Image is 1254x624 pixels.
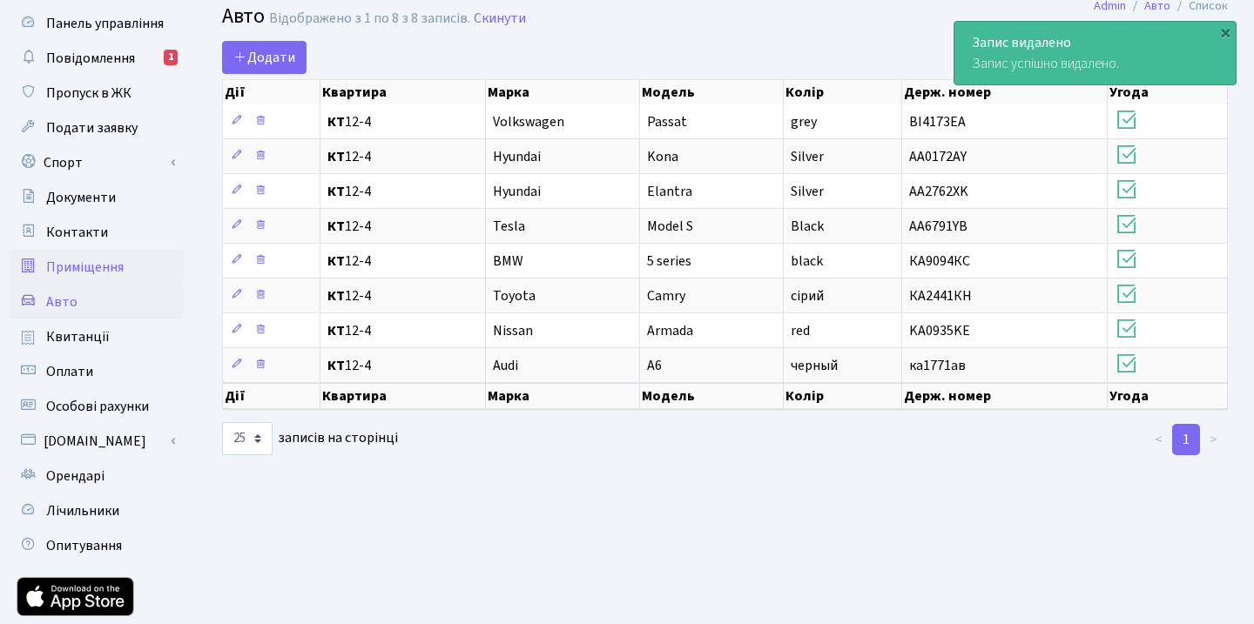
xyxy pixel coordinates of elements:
[791,112,817,131] span: grey
[320,80,486,104] th: Квартира
[640,80,783,104] th: Модель
[9,528,183,563] a: Опитування
[46,501,119,520] span: Лічильники
[46,188,116,207] span: Документи
[327,219,478,233] span: 12-4
[327,254,478,268] span: 12-4
[1108,383,1228,409] th: Угода
[9,354,183,389] a: Оплати
[9,215,183,250] a: Контакти
[46,536,122,555] span: Опитування
[1108,80,1228,104] th: Угода
[46,466,104,486] span: Орендарі
[493,112,564,131] span: Volkswagen
[327,356,345,375] b: КТ
[327,185,478,198] span: 12-4
[9,250,183,285] a: Приміщення
[972,33,1071,52] strong: Запис видалено
[46,118,138,138] span: Подати заявку
[791,217,824,236] span: Black
[647,182,692,201] span: Elantra
[9,76,183,111] a: Пропуск в ЖК
[493,356,518,375] span: Audi
[9,459,183,493] a: Орендарі
[909,182,968,201] span: AA2762XK
[909,356,966,375] span: ка1771ав
[222,422,273,455] select: записів на сторінці
[327,359,478,372] span: 12-4
[327,289,478,303] span: 12-4
[9,6,183,41] a: Панель управління
[9,111,183,145] a: Подати заявку
[791,356,838,375] span: черный
[954,22,1236,84] div: Запис успішно видалено.
[46,258,124,277] span: Приміщення
[486,80,640,104] th: Марка
[46,292,78,312] span: Авто
[9,424,183,459] a: [DOMAIN_NAME]
[647,112,687,131] span: Passat
[9,145,183,180] a: Спорт
[9,493,183,528] a: Лічильники
[647,356,662,375] span: A6
[269,10,470,27] div: Відображено з 1 по 8 з 8 записів.
[493,182,541,201] span: Hyundai
[647,147,678,166] span: Kona
[1217,23,1234,41] div: ×
[327,182,345,201] b: КТ
[909,321,970,340] span: KA0935KE
[327,112,345,131] b: КТ
[327,150,478,164] span: 12-4
[46,84,131,103] span: Пропуск в ЖК
[493,147,541,166] span: Hyundai
[46,397,149,416] span: Особові рахунки
[223,383,320,409] th: Дії
[46,14,164,33] span: Панель управління
[493,252,523,271] span: BMW
[784,80,903,104] th: Колір
[164,50,178,65] div: 1
[9,180,183,215] a: Документи
[222,1,265,31] span: Авто
[320,383,486,409] th: Квартира
[909,252,970,271] span: КА9094КС
[46,49,135,68] span: Повідомлення
[222,41,307,74] a: Додати
[493,321,533,340] span: Nissan
[327,252,345,271] b: КТ
[909,147,967,166] span: AA0172AY
[909,112,966,131] span: ВІ4173ЕА
[791,286,824,305] span: сірий
[647,286,685,305] span: Camry
[9,389,183,424] a: Особові рахунки
[327,217,345,236] b: КТ
[909,286,972,305] span: КА2441КН
[784,383,903,409] th: Колір
[327,115,478,129] span: 12-4
[791,252,823,271] span: black
[640,383,783,409] th: Модель
[647,252,691,271] span: 5 series
[233,48,295,67] span: Додати
[493,217,525,236] span: Tesla
[223,80,320,104] th: Дії
[327,147,345,166] b: КТ
[222,422,398,455] label: записів на сторінці
[327,321,345,340] b: КТ
[9,41,183,76] a: Повідомлення1
[902,383,1108,409] th: Держ. номер
[791,147,824,166] span: Silver
[46,223,108,242] span: Контакти
[46,362,93,381] span: Оплати
[9,319,183,354] a: Квитанції
[647,321,693,340] span: Armada
[902,80,1108,104] th: Держ. номер
[493,286,536,305] span: Toyota
[486,383,640,409] th: Марка
[1172,424,1200,455] a: 1
[327,324,478,338] span: 12-4
[327,286,345,305] b: КТ
[791,182,824,201] span: Silver
[474,10,526,27] a: Скинути
[791,321,810,340] span: red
